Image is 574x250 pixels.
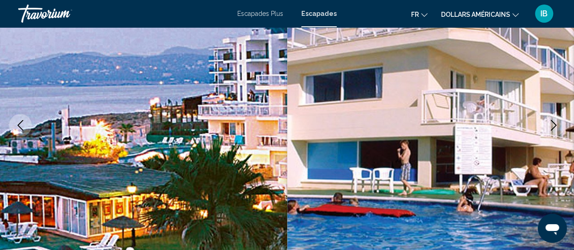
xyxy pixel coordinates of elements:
[538,214,567,243] iframe: Bouton de lancement de la fenêtre de messagerie
[411,8,427,21] button: Changer de langue
[542,114,565,137] button: Next image
[540,9,548,18] font: IB
[441,11,510,18] font: dollars américains
[441,8,519,21] button: Changer de devise
[411,11,419,18] font: fr
[532,4,556,23] button: Menu utilisateur
[9,114,32,137] button: Previous image
[18,5,228,23] a: Travorium
[301,10,337,17] a: Escapades
[237,10,283,17] a: Escapades Plus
